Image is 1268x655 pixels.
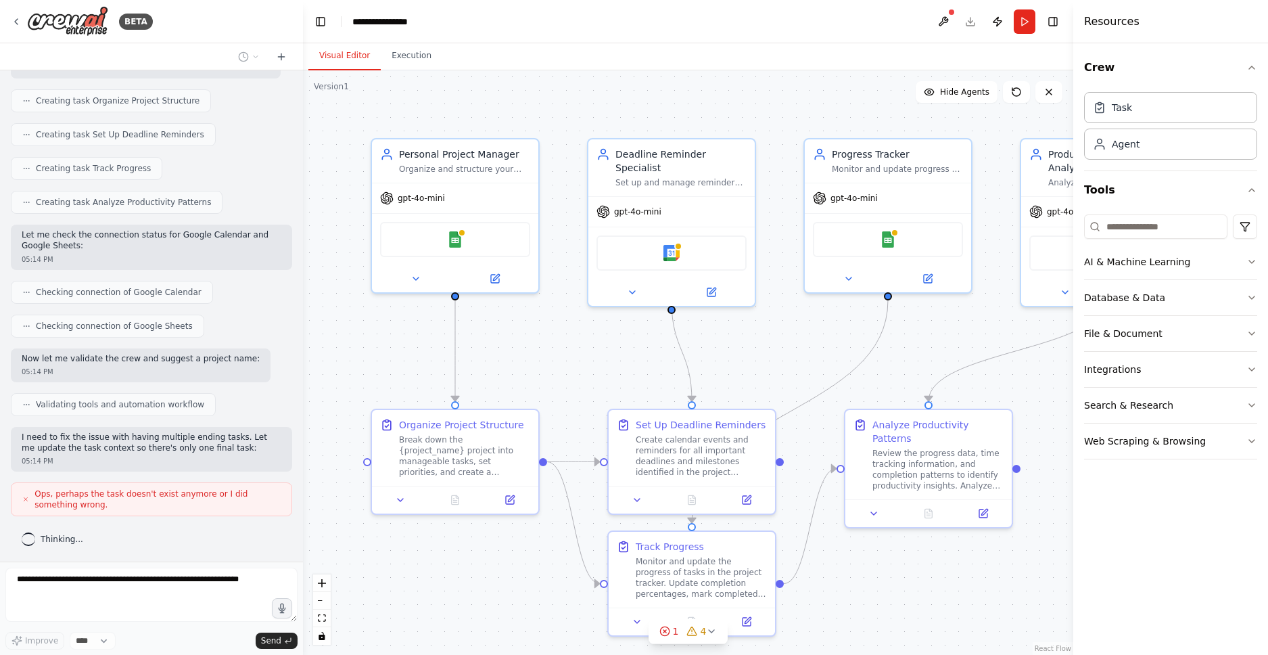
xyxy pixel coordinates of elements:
span: Ops, perhaps the task doesn't exist anymore or I did something wrong. [34,489,281,510]
div: Deadline Reminder SpecialistSet up and manage reminders for important deadlines related to {proje... [587,138,756,307]
span: gpt-4o-mini [614,206,661,217]
button: toggle interactivity [313,627,331,645]
div: Break down the {project_name} project into manageable tasks, set priorities, and create a structu... [399,434,530,478]
p: I need to fix the issue with having multiple ending tasks. Let me update the task context so ther... [22,432,281,453]
div: Progress TrackerMonitor and update progress on {project_name} goals by tracking completion rates,... [803,138,972,294]
div: Organize Project StructureBreak down the {project_name} project into manageable tasks, set priori... [371,409,540,515]
div: Web Scraping & Browsing [1084,434,1206,448]
button: No output available [427,492,484,508]
button: zoom in [313,574,331,592]
span: 1 [673,625,679,638]
div: Crew [1084,87,1257,171]
div: 05:14 PM [22,456,281,466]
button: Execution [381,42,442,70]
div: Track ProgressMonitor and update the progress of tasks in the project tracker. Update completion ... [607,530,776,637]
div: File & Document [1084,327,1163,340]
div: Integrations [1084,363,1141,376]
button: Send [256,633,298,649]
div: Search & Research [1084,399,1173,412]
span: Creating task Track Progress [36,163,151,174]
span: gpt-4o-mini [830,193,878,204]
button: zoom out [313,592,331,610]
div: Set Up Deadline RemindersCreate calendar events and reminders for all important deadlines and mil... [607,409,776,515]
div: Organize Project Structure [399,418,524,432]
button: Crew [1084,49,1257,87]
button: Integrations [1084,352,1257,387]
h4: Resources [1084,14,1140,30]
div: 05:14 PM [22,254,281,265]
p: Now let me validate the crew and suggest a project name: [22,354,260,365]
div: Set Up Deadline Reminders [636,418,766,432]
div: Monitor and update the progress of tasks in the project tracker. Update completion percentages, m... [636,556,767,600]
img: Google Sheets [447,231,463,248]
button: Open in side panel [889,271,966,287]
button: Visual Editor [308,42,381,70]
span: Checking connection of Google Calendar [36,287,202,298]
button: Open in side panel [960,505,1006,522]
button: Switch to previous chat [233,49,265,65]
a: React Flow attribution [1035,645,1071,652]
div: BETA [119,14,153,30]
span: gpt-4o-mini [1047,206,1094,217]
button: Improve [5,632,64,650]
div: Progress Tracker [832,148,963,161]
button: File & Document [1084,316,1257,351]
button: Hide Agents [916,81,997,103]
button: 14 [649,619,728,644]
span: Checking connection of Google Sheets [36,321,193,332]
div: Version 1 [314,81,349,92]
g: Edge from 731971d5-a839-4cbb-b492-88e60dacdb88 to 46dba092-8320-4988-9c49-a6635c9ad412 [685,300,895,523]
button: Search & Research [1084,388,1257,423]
span: 4 [701,625,707,638]
span: Creating task Set Up Deadline Reminders [36,129,204,140]
div: 05:14 PM [22,367,260,377]
div: Review the progress data, time tracking information, and completion patterns to identify producti... [872,448,1004,491]
g: Edge from 3de8a18f-b964-41a0-8ca7-1abecdb2e147 to d4b75bbc-17ff-4ed6-b092-cc46b2d0cf2b [922,300,1111,401]
div: Organize and structure your personal projects by breaking them down into manageable tasks, settin... [399,164,530,175]
span: Creating task Organize Project Structure [36,95,199,106]
div: Tools [1084,209,1257,470]
div: Personal Project ManagerOrganize and structure your personal projects by breaking them down into ... [371,138,540,294]
button: Open in side panel [723,614,770,630]
g: Edge from 38677ea3-22f9-4c78-80ae-8868216bd18d to 46dba092-8320-4988-9c49-a6635c9ad412 [547,455,600,591]
button: fit view [313,610,331,627]
div: Create calendar events and reminders for all important deadlines and milestones identified in the... [636,434,767,478]
img: Logo [27,6,108,37]
span: Creating task Analyze Productivity Patterns [36,197,211,208]
span: Hide Agents [940,87,989,97]
span: gpt-4o-mini [398,193,445,204]
div: Productivity Insights Analyst [1048,148,1179,175]
img: Google Sheets [880,231,896,248]
button: Open in side panel [456,271,533,287]
div: React Flow controls [313,574,331,645]
button: Database & Data [1084,280,1257,315]
div: Agent [1112,137,1140,151]
button: Open in side panel [723,492,770,508]
button: Open in side panel [486,492,533,508]
div: Database & Data [1084,291,1165,304]
button: Hide left sidebar [311,12,330,31]
button: Start a new chat [271,49,292,65]
button: Hide right sidebar [1043,12,1062,31]
div: Analyze productivity patterns and provide actionable insights to help optimize work habits and ma... [1048,177,1179,188]
button: Tools [1084,171,1257,209]
div: Analyze Productivity Patterns [872,418,1004,445]
div: AI & Machine Learning [1084,255,1190,269]
div: Productivity Insights AnalystAnalyze productivity patterns and provide actionable insights to hel... [1020,138,1189,307]
div: Deadline Reminder Specialist [615,148,747,175]
button: No output available [663,492,721,508]
g: Edge from 46dba092-8320-4988-9c49-a6635c9ad412 to d4b75bbc-17ff-4ed6-b092-cc46b2d0cf2b [784,462,837,591]
div: Personal Project Manager [399,148,530,161]
g: Edge from 3b70080d-6108-4e07-b687-63e3809b22a7 to 510ae769-9ae9-4c09-a9cd-0364cb17aa4b [665,300,699,401]
button: Web Scraping & Browsing [1084,424,1257,459]
button: No output available [663,614,721,630]
button: No output available [900,505,958,522]
span: Validating tools and automation workflow [36,399,204,410]
nav: breadcrumb [352,15,422,28]
g: Edge from f0cf0a03-355a-4005-9c84-0ff972bc0cd8 to 38677ea3-22f9-4c78-80ae-8868216bd18d [448,300,462,401]
p: Let me check the connection status for Google Calendar and Google Sheets: [22,230,281,251]
g: Edge from 38677ea3-22f9-4c78-80ae-8868216bd18d to 510ae769-9ae9-4c09-a9cd-0364cb17aa4b [547,455,600,469]
button: Open in side panel [673,284,749,300]
button: AI & Machine Learning [1084,244,1257,279]
div: Set up and manage reminders for important deadlines related to {project_name}, ensuring you never... [615,177,747,188]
